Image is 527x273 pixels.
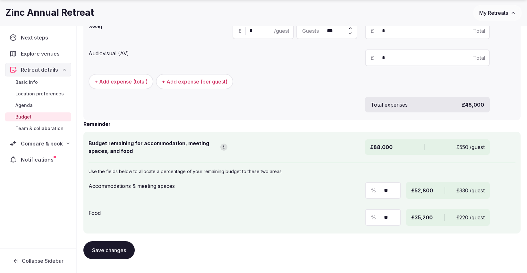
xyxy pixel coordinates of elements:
span: Team & collaboration [15,125,64,132]
button: My Retreats [473,5,522,21]
span: /guest [468,143,485,151]
span: Total [473,54,485,62]
a: Agenda [5,101,71,110]
span: Next steps [21,34,51,41]
span: /guest [274,27,289,35]
span: % [371,214,376,221]
a: Budget [5,112,71,121]
button: Save changes [83,241,135,259]
div: Budget remaining for accommodation, meeting spaces, and food [89,137,227,155]
p: Use the fields below to allocate a percentage of your remaining budget to these two areas [89,168,515,175]
span: Total expenses [371,101,408,109]
h1: Zinc Annual Retreat [5,6,94,19]
button: Collapse Sidebar [5,254,71,268]
span: £48,000 [462,101,484,109]
span: Total [473,27,485,35]
span: £52,800 [411,187,433,194]
span: £ [371,54,374,62]
a: Next steps [5,31,71,44]
div: Accommodations & meeting spaces [89,180,227,190]
span: £550 [456,143,468,151]
span: Location preferences [15,91,64,97]
span: £35,200 [411,214,433,221]
span: /guest [468,187,485,194]
span: Guests [302,27,319,35]
span: £220 [456,214,468,221]
span: /guest [468,214,485,221]
span: My Retreats [479,10,508,16]
h2: Remainder [83,120,111,128]
a: Explore venues [5,47,71,60]
span: Agenda [15,102,33,109]
a: Location preferences [5,89,71,98]
a: Team & collaboration [5,124,71,133]
span: £330 [456,187,468,194]
a: Basic info [5,78,71,87]
span: Collapse Sidebar [22,258,64,264]
button: + Add expense (per guest) [156,74,233,89]
span: % [371,187,376,194]
span: £88,000 [370,143,393,151]
button: + Add expense (total) [89,74,153,89]
span: Compare & book [21,140,63,147]
a: Notifications [5,153,71,166]
span: Retreat details [21,66,58,74]
span: Explore venues [21,50,62,57]
span: £ [238,27,242,35]
span: £ [371,27,374,35]
span: Budget [15,114,31,120]
span: Notifications [21,156,56,163]
div: Audiovisual (AV) [89,47,227,57]
span: Basic info [15,79,38,85]
div: Food [89,207,227,217]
